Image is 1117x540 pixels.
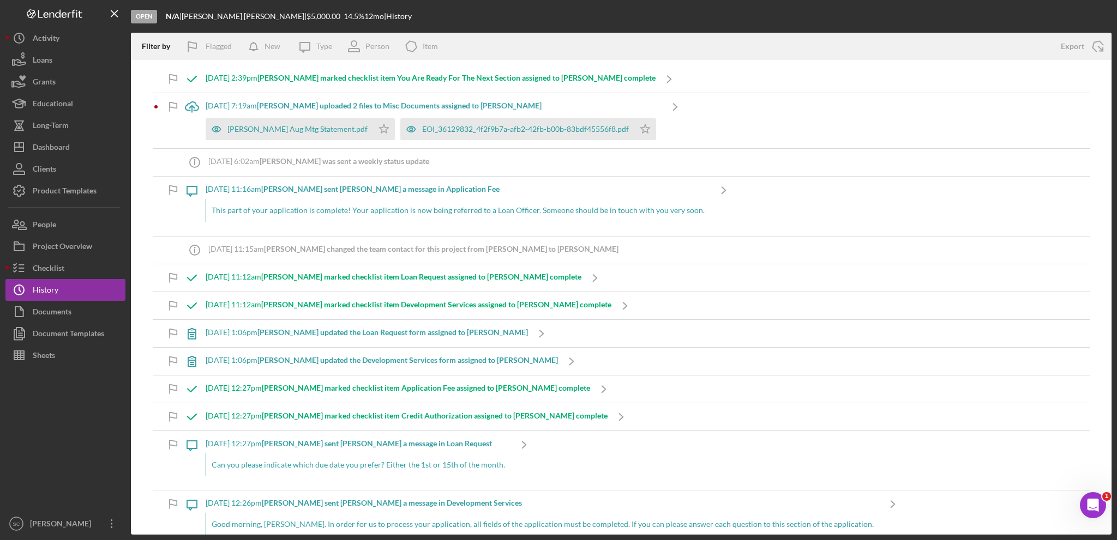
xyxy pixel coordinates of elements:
button: [PERSON_NAME] Aug Mtg Statement.pdf [206,118,395,140]
a: [DATE] 12:27pm[PERSON_NAME] sent [PERSON_NAME] a message in Loan RequestCan you please indicate w... [178,431,538,490]
a: [DATE] 11:12am[PERSON_NAME] marked checklist item Development Services assigned to [PERSON_NAME] ... [178,292,639,319]
div: [DATE] 12:27pm [206,384,590,392]
b: [PERSON_NAME] was sent a weekly status update [260,156,429,166]
div: [DATE] 11:12am [206,300,611,309]
div: [DATE] 12:27pm [206,439,511,448]
button: Loans [5,49,125,71]
b: N/A [166,11,179,21]
b: [PERSON_NAME] updated the Development Services form assigned to [PERSON_NAME] [257,355,558,365]
div: [DATE] 1:06pm [206,328,528,337]
button: Dashboard [5,136,125,158]
b: [PERSON_NAME] updated the Loan Request form assigned to [PERSON_NAME] [257,327,528,337]
div: | History [384,12,412,21]
a: [DATE] 12:27pm[PERSON_NAME] marked checklist item Application Fee assigned to [PERSON_NAME] complete [178,375,617,403]
button: Sheets [5,344,125,366]
div: Export [1061,35,1084,57]
a: [DATE] 7:19am[PERSON_NAME] uploaded 2 files to Misc Documents assigned to [PERSON_NAME][PERSON_NA... [178,93,689,148]
div: Person [365,42,389,51]
div: Filter by [142,42,178,51]
div: History [33,279,58,304]
button: People [5,214,125,235]
button: Project Overview [5,235,125,257]
div: [DATE] 2:39pm [206,74,656,82]
b: [PERSON_NAME] marked checklist item Loan Request assigned to [PERSON_NAME] complete [261,272,581,281]
div: [DATE] 12:27pm [206,411,608,420]
div: 14.5 % [344,12,364,21]
div: Educational [33,93,73,117]
button: Checklist [5,257,125,279]
div: Loans [33,49,52,74]
div: $5,000.00 [307,12,344,21]
a: Document Templates [5,323,125,344]
div: Checklist [33,257,64,282]
a: [DATE] 2:39pm[PERSON_NAME] marked checklist item You Are Ready For The Next Section assigned to [... [178,65,683,93]
div: [PERSON_NAME] [27,513,98,537]
b: [PERSON_NAME] uploaded 2 files to Misc Documents assigned to [PERSON_NAME] [257,101,542,110]
button: Flagged [178,35,243,57]
button: Activity [5,27,125,49]
a: [DATE] 11:12am[PERSON_NAME] marked checklist item Loan Request assigned to [PERSON_NAME] complete [178,264,609,292]
button: History [5,279,125,301]
div: Document Templates [33,323,104,347]
b: [PERSON_NAME] marked checklist item You Are Ready For The Next Section assigned to [PERSON_NAME] ... [257,73,656,82]
div: | [166,12,182,21]
text: SC [13,521,20,527]
div: Clients [33,158,56,183]
button: Clients [5,158,125,180]
p: This part of your application is complete! Your application is now being referred to a Loan Offic... [212,204,705,216]
span: 1 [1102,492,1111,501]
a: [DATE] 1:06pm[PERSON_NAME] updated the Loan Request form assigned to [PERSON_NAME] [178,320,555,347]
button: Documents [5,301,125,323]
div: Long-Term [33,114,69,139]
div: [DATE] 1:06pm [206,356,558,365]
button: Grants [5,71,125,93]
div: Flagged [206,35,232,57]
p: Good morning, [PERSON_NAME]. In order for us to process your application, all fields of the appli... [212,518,874,530]
a: [DATE] 12:27pm[PERSON_NAME] marked checklist item Credit Authorization assigned to [PERSON_NAME] ... [178,403,635,430]
b: [PERSON_NAME] marked checklist item Application Fee assigned to [PERSON_NAME] complete [262,383,590,392]
button: Export [1050,35,1112,57]
div: [DATE] 7:19am [206,101,662,110]
b: [PERSON_NAME] changed the team contact for this project from [PERSON_NAME] to [PERSON_NAME] [264,244,618,253]
div: Open [131,10,157,23]
div: [DATE] 12:26pm [206,499,879,507]
div: Grants [33,71,56,95]
div: Type [316,42,332,51]
div: [DATE] 11:12am [206,272,581,281]
div: EOI_36129832_4f2f9b7a-afb2-42fb-b00b-83bdf45556f8.pdf [422,125,629,134]
button: Long-Term [5,114,125,136]
div: [DATE] 11:16am [206,185,710,193]
div: [PERSON_NAME] [PERSON_NAME] | [182,12,307,21]
button: Educational [5,93,125,114]
div: [PERSON_NAME] Aug Mtg Statement.pdf [227,125,368,134]
b: [PERSON_NAME] sent [PERSON_NAME] a message in Development Services [262,498,522,507]
div: Dashboard [33,136,70,161]
div: Activity [33,27,59,52]
iframe: Intercom live chat [1080,492,1106,518]
b: [PERSON_NAME] marked checklist item Development Services assigned to [PERSON_NAME] complete [261,300,611,309]
div: Project Overview [33,235,92,260]
a: [DATE] 11:16am[PERSON_NAME] sent [PERSON_NAME] a message in Application FeeThis part of your appl... [178,177,737,235]
button: Product Templates [5,180,125,202]
div: Sheets [33,344,55,369]
div: 12 mo [364,12,384,21]
div: Item [423,42,438,51]
b: [PERSON_NAME] marked checklist item Credit Authorization assigned to [PERSON_NAME] complete [262,411,608,420]
button: SC[PERSON_NAME] [5,513,125,535]
div: New [265,35,280,57]
div: Documents [33,301,71,325]
button: EOI_36129832_4f2f9b7a-afb2-42fb-b00b-83bdf45556f8.pdf [400,118,656,140]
